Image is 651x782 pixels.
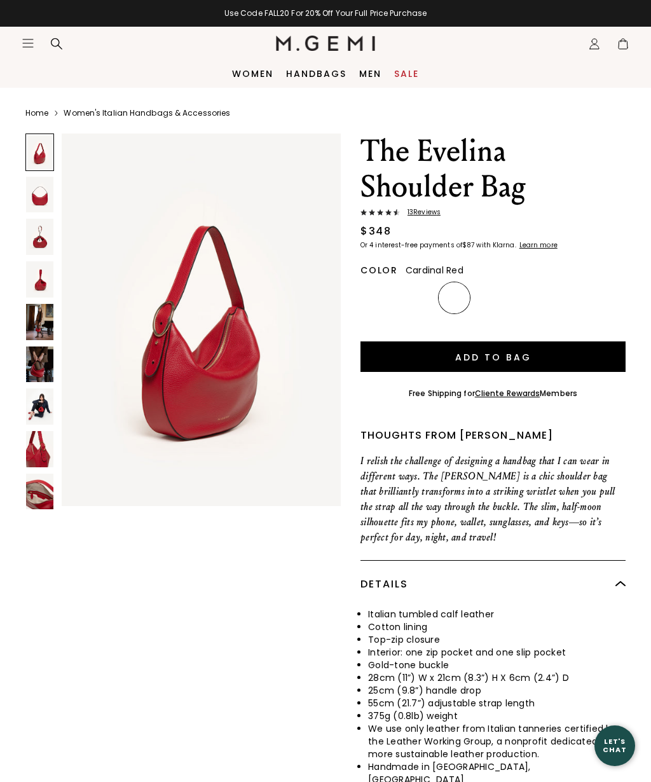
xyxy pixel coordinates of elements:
[368,697,626,710] li: 55cm (21.7”) adjustable strap length
[360,240,462,250] klarna-placement-style-body: Or 4 interest-free payments of
[26,304,53,340] img: The Evelina Shoulder Bag
[368,722,626,760] li: We use only leather from Italian tanneries certified by the Leather Working Group, a nonprofit de...
[360,224,391,239] div: $348
[26,261,53,298] img: The Evelina Shoulder Bag
[360,265,398,275] h2: Color
[368,659,626,671] li: Gold-tone buckle
[400,209,441,216] span: 13 Review s
[462,240,474,250] klarna-placement-style-amount: $87
[360,209,626,219] a: 13Reviews
[26,219,53,255] img: The Evelina Shoulder Bag
[26,177,53,213] img: The Evelina Shoulder Bag
[26,346,53,383] img: The Evelina Shoulder Bag
[479,284,507,312] img: Ivory
[517,284,546,312] img: Light Mushroom
[276,36,376,51] img: M.Gemi
[26,388,53,425] img: The Evelina Shoulder Bag
[409,388,577,399] div: Free Shipping for Members
[401,284,430,312] img: Tan
[368,684,626,697] li: 25cm (9.8”) handle drop
[360,341,626,372] button: Add to Bag
[394,69,419,79] a: Sale
[518,242,558,249] a: Learn more
[360,561,626,608] div: Details
[362,284,391,312] img: Black
[25,108,48,118] a: Home
[359,69,381,79] a: Men
[406,264,463,277] span: Cardinal Red
[519,240,558,250] klarna-placement-style-cta: Learn more
[368,633,626,646] li: Top-zip closure
[26,431,53,467] img: The Evelina Shoulder Bag
[26,474,53,510] img: The Evelina Shoulder Bag
[368,608,626,621] li: Italian tumbled calf leather
[360,428,626,443] div: Thoughts from [PERSON_NAME]
[476,240,517,250] klarna-placement-style-body: with Klarna
[286,69,346,79] a: Handbags
[22,37,34,50] button: Open site menu
[368,621,626,633] li: Cotton lining
[360,453,626,545] p: I relish the challenge of designing a handbag that I can wear in different ways. The [PERSON_NAME...
[368,671,626,684] li: 28cm (11”) W x 21cm (8.3”) H X 6cm (2.4”) D
[64,108,230,118] a: Women's Italian Handbags & Accessories
[62,134,341,506] img: The Evelina Shoulder Bag
[360,134,626,205] h1: The Evelina Shoulder Bag
[368,710,626,722] li: 375g (0.8lb) weight
[594,737,635,753] div: Let's Chat
[368,646,626,659] li: Interior: one zip pocket and one slip pocket
[232,69,273,79] a: Women
[440,284,469,312] img: Cardinal Red
[475,388,540,399] a: Cliente Rewards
